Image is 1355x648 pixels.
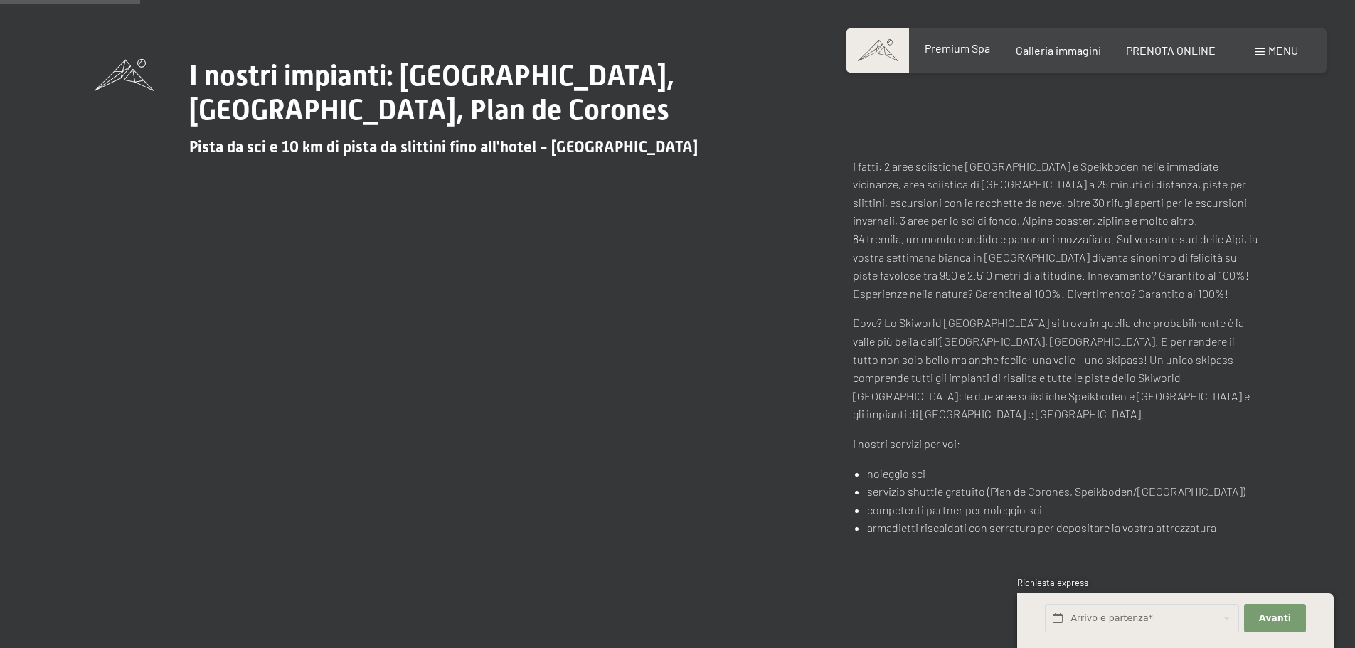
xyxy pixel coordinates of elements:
[1126,43,1216,57] a: PRENOTA ONLINE
[1268,43,1298,57] span: Menu
[853,314,1261,423] p: Dove? Lo Skiworld [GEOGRAPHIC_DATA] si trova in quella che probabilmente è la valle più bella del...
[925,41,990,55] a: Premium Spa
[1017,577,1088,588] span: Richiesta express
[1244,604,1305,633] button: Avanti
[867,501,1260,519] li: competenti partner per noleggio sci
[867,519,1260,537] li: armadietti riscaldati con serratura per depositare la vostra attrezzatura
[867,482,1260,501] li: servizio shuttle gratuito (Plan de Corones, Speikboden/[GEOGRAPHIC_DATA])
[189,59,674,127] span: I nostri impianti: [GEOGRAPHIC_DATA], [GEOGRAPHIC_DATA], Plan de Corones
[853,157,1261,303] p: I fatti: 2 aree sciistiche [GEOGRAPHIC_DATA] e Speikboden nelle immediate vicinanze, area sciisti...
[853,435,1261,453] p: I nostri servizi per voi:
[1016,43,1101,57] a: Galleria immagini
[189,138,698,156] span: Pista da sci e 10 km di pista da slittini fino all'hotel - [GEOGRAPHIC_DATA]
[1259,612,1291,625] span: Avanti
[867,464,1260,483] li: noleggio sci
